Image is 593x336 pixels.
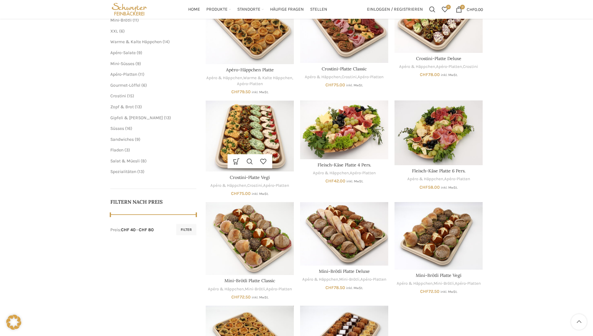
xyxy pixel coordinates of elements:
[176,224,196,235] button: Filter
[243,154,257,168] a: Schnellansicht
[206,3,231,16] a: Produkte
[206,183,294,189] div: , ,
[270,3,304,16] a: Häufige Fragen
[252,192,269,196] small: inkl. MwSt.
[121,28,123,34] span: 6
[110,50,136,55] span: Apéro-Salate
[230,154,243,168] a: Wähle Optionen für „Crostini-Platte Vegi“
[206,7,228,13] span: Produkte
[394,176,483,182] div: ,
[237,7,260,13] span: Standorte
[206,100,294,172] a: Crostini-Platte Vegi
[237,3,264,16] a: Standorte
[444,176,470,182] a: Apéro-Platten
[206,202,294,275] a: Mini-Brötli Platte Classic
[140,72,143,77] span: 11
[110,115,163,120] a: Gipfeli & [PERSON_NAME]
[350,170,376,176] a: Apéro-Platten
[394,100,483,165] a: Fleisch-Käse Platte 6 Pers.
[441,186,458,190] small: inkl. MwSt.
[305,74,341,80] a: Apéro & Häppchen
[346,179,363,183] small: inkl. MwSt.
[206,75,294,87] div: , ,
[439,3,451,16] div: Meine Wunschliste
[188,7,200,13] span: Home
[420,289,440,294] bdi: 72.50
[206,75,242,81] a: Apéro & Häppchen
[138,50,141,55] span: 9
[300,100,388,159] a: Fleisch-Käse Platte 4 Pers.
[310,3,327,16] a: Stellen
[142,158,145,164] span: 8
[571,314,587,330] a: Scroll to top button
[110,169,136,174] span: Spezialitäten
[325,82,345,88] bdi: 75.00
[230,175,270,180] a: Crostini-Platte Vegi
[110,158,140,164] a: Salat & Müesli
[346,83,363,87] small: inkl. MwSt.
[110,137,134,142] span: Sandwiches
[127,126,131,131] span: 16
[420,289,429,294] span: CHF
[420,72,440,77] bdi: 78.00
[455,281,481,287] a: Apéro-Platten
[164,39,168,44] span: 14
[420,72,428,77] span: CHF
[322,66,367,72] a: Crostini-Platte Classic
[136,104,140,109] span: 13
[237,81,263,87] a: Apéro-Platten
[110,83,140,88] span: Gourmet-Löffel
[441,73,458,77] small: inkl. MwSt.
[252,90,269,94] small: inkl. MwSt.
[416,56,461,61] a: Crostini-Platte Deluxe
[231,89,251,94] bdi: 79.50
[110,147,123,153] a: Fladen
[266,286,292,292] a: Apéro-Platten
[110,39,162,44] a: Warme & Kalte Häppchen
[399,64,435,70] a: Apéro & Häppchen
[110,93,126,99] a: Crostini
[110,198,197,205] h5: Filtern nach Preis
[319,268,370,274] a: Mini-Brötli Platte Deluxe
[367,7,423,12] span: Einloggen / Registrieren
[110,72,137,77] span: Apéro-Platten
[134,18,137,23] span: 11
[446,5,451,9] span: 0
[143,83,145,88] span: 6
[310,7,327,13] span: Stellen
[434,281,454,287] a: Mini-Brötli
[252,295,269,299] small: inkl. MwSt.
[302,277,338,283] a: Apéro & Häppchen
[325,285,345,290] bdi: 78.50
[463,64,478,70] a: Crostini
[440,290,457,294] small: inkl. MwSt.
[467,7,483,12] bdi: 0.00
[460,5,465,9] span: 0
[188,3,200,16] a: Home
[394,64,483,70] div: , ,
[360,277,386,283] a: Apéro-Platten
[426,3,439,16] div: Suchen
[245,286,265,292] a: Mini-Brötli
[152,3,364,16] div: Main navigation
[263,183,289,189] a: Apéro-Platten
[358,74,384,80] a: Apéro-Platten
[300,170,388,176] div: ,
[110,61,134,66] span: Mini-Süsses
[231,191,239,196] span: CHF
[206,286,294,292] div: , ,
[397,281,433,287] a: Apéro & Häppchen
[110,104,134,109] a: Zopf & Brot
[436,64,462,70] a: Apéro-Platten
[420,185,440,190] bdi: 58.00
[325,82,334,88] span: CHF
[453,3,486,16] a: 0 CHF0.00
[110,18,132,23] span: Mini-Brötli
[412,168,465,174] a: Fleisch-Käse Platte 6 Pers.
[231,191,251,196] bdi: 75.00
